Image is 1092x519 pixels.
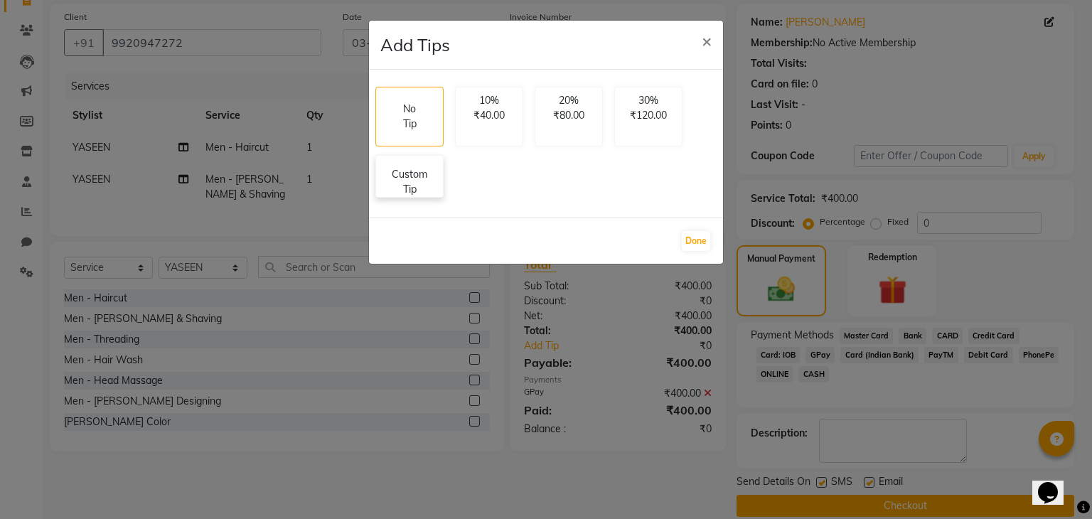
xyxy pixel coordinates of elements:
[690,21,723,60] button: Close
[464,108,514,123] p: ₹40.00
[464,93,514,108] p: 10%
[399,102,420,132] p: No Tip
[380,32,450,58] h4: Add Tips
[682,231,710,251] button: Done
[1032,462,1078,505] iframe: chat widget
[385,167,434,197] p: Custom Tip
[544,93,594,108] p: 20%
[623,93,673,108] p: 30%
[623,108,673,123] p: ₹120.00
[544,108,594,123] p: ₹80.00
[702,30,712,51] span: ×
